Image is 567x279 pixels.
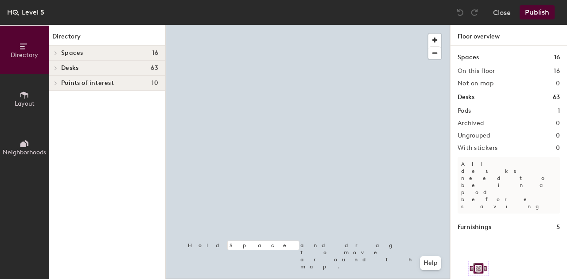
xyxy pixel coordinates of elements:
p: All desks need to be in a pod before saving [458,157,560,214]
span: Spaces [61,50,83,57]
h2: 0 [556,80,560,87]
h2: On this floor [458,68,495,75]
span: 16 [152,50,158,57]
h2: 1 [558,107,560,115]
span: 10 [151,80,158,87]
span: Points of interest [61,80,114,87]
h2: Archived [458,120,484,127]
h1: 63 [553,92,560,102]
span: Layout [15,100,35,107]
h2: 0 [556,132,560,139]
div: HQ, Level 5 [7,7,44,18]
h2: Pods [458,107,471,115]
button: Publish [520,5,555,19]
span: Neighborhoods [3,149,46,156]
h1: Furnishings [458,222,491,232]
span: Desks [61,65,78,72]
img: Undo [456,8,465,17]
h1: Directory [49,32,165,46]
h1: Spaces [458,53,479,62]
span: Directory [11,51,38,59]
h2: Not on map [458,80,493,87]
h2: With stickers [458,145,498,152]
h1: 16 [554,53,560,62]
h2: 0 [556,120,560,127]
h1: Floor overview [450,25,567,46]
h1: Desks [458,92,474,102]
img: Sticker logo [468,261,489,276]
span: 63 [151,65,158,72]
h2: Ungrouped [458,132,490,139]
img: Redo [470,8,479,17]
h1: 5 [556,222,560,232]
h2: 16 [554,68,560,75]
button: Close [493,5,511,19]
button: Help [420,256,441,270]
h2: 0 [556,145,560,152]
